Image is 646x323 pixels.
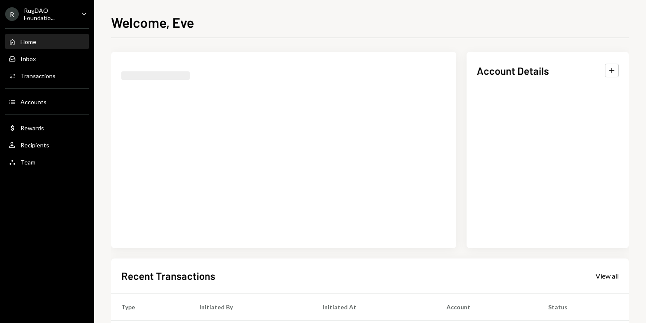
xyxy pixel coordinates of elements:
a: Recipients [5,137,89,153]
a: Inbox [5,51,89,66]
a: Team [5,154,89,170]
h1: Welcome, Eve [111,14,194,31]
th: Initiated By [189,293,312,320]
div: Rewards [21,124,44,132]
div: Transactions [21,72,56,79]
h2: Account Details [477,64,549,78]
a: Accounts [5,94,89,109]
th: Type [111,293,189,320]
div: Accounts [21,98,47,106]
div: View all [596,272,619,280]
div: Recipients [21,141,49,149]
a: View all [596,271,619,280]
th: Account [436,293,538,320]
div: Inbox [21,55,36,62]
th: Status [538,293,629,320]
div: R [5,7,19,21]
div: RugDAO Foundatio... [24,7,74,21]
div: Team [21,159,35,166]
a: Home [5,34,89,49]
div: Home [21,38,36,45]
th: Initiated At [312,293,436,320]
h2: Recent Transactions [121,269,215,283]
a: Transactions [5,68,89,83]
a: Rewards [5,120,89,135]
